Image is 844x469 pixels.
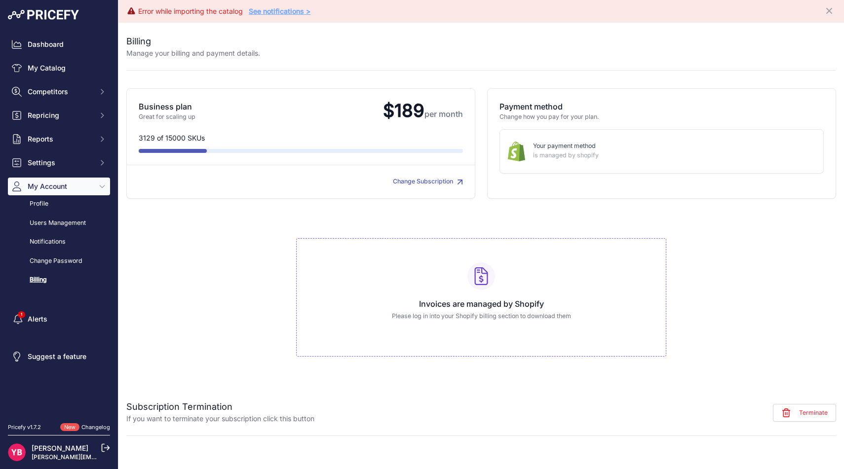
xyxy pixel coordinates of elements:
[8,36,110,411] nav: Sidebar
[8,271,110,289] a: Billing
[305,298,658,310] h3: Invoices are managed by Shopify
[8,348,110,365] a: Suggest a feature
[28,158,92,168] span: Settings
[60,423,79,432] span: New
[139,112,375,122] p: Great for scaling up
[32,444,88,452] a: [PERSON_NAME]
[393,178,463,185] a: Change Subscription
[8,233,110,251] a: Notifications
[138,6,243,16] div: Error while importing the catalog
[8,107,110,124] button: Repricing
[8,423,41,432] div: Pricefy v1.7.2
[32,453,184,461] a: [PERSON_NAME][EMAIL_ADDRESS][DOMAIN_NAME]
[8,130,110,148] button: Reports
[8,83,110,101] button: Competitors
[8,10,79,20] img: Pricefy Logo
[126,400,314,414] h2: Subscription Termination
[8,195,110,213] a: Profile
[28,110,92,120] span: Repricing
[8,310,110,328] a: Alerts
[8,59,110,77] a: My Catalog
[126,35,260,48] h2: Billing
[8,154,110,172] button: Settings
[126,48,260,58] p: Manage your billing and payment details.
[139,133,463,143] p: 3129 of 15000 SKUs
[824,4,836,16] button: Close
[499,112,824,122] p: Change how you pay for your plan.
[28,181,92,191] span: My Account
[139,101,375,112] p: Business plan
[799,409,828,417] span: Terminate
[8,253,110,270] a: Change Password
[126,414,314,424] p: If you want to terminate your subscription click this button
[8,178,110,195] button: My Account
[499,101,824,112] p: Payment method
[773,404,836,422] button: Terminate
[533,151,807,160] p: is managed by shopify
[375,100,463,121] span: $189
[533,142,807,151] p: Your payment method
[305,312,658,321] p: Please log in into your Shopify billing section to download them
[81,424,110,431] a: Changelog
[28,134,92,144] span: Reports
[8,36,110,53] a: Dashboard
[8,215,110,232] a: Users Management
[249,7,310,15] a: See notifications >
[28,87,92,97] span: Competitors
[424,109,463,119] span: per month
